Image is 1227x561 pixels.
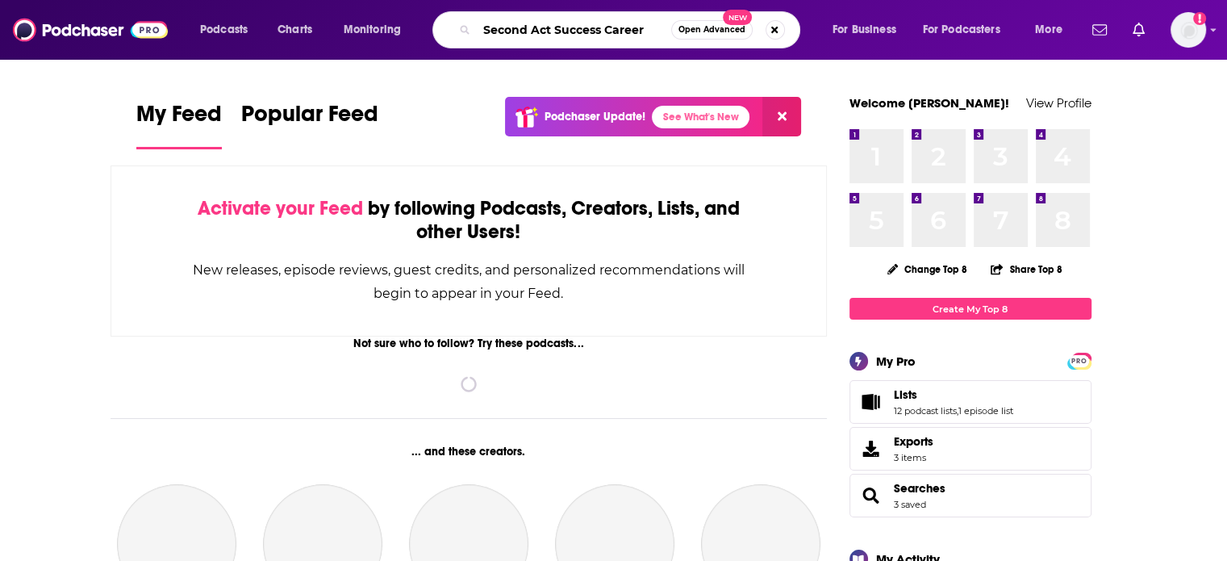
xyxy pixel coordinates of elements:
a: Searches [855,484,887,507]
span: Activate your Feed [198,196,363,220]
span: Lists [849,380,1091,424]
a: 1 episode list [958,405,1013,417]
div: ... and these creators. [111,445,828,458]
a: Charts [267,17,322,43]
a: Create My Top 8 [849,298,1091,320]
a: Show notifications dropdown [1126,16,1151,44]
span: Charts [278,19,312,41]
a: Lists [855,391,887,413]
p: Podchaser Update! [545,110,645,124]
span: Popular Feed [241,100,378,137]
span: More [1035,19,1062,41]
span: Exports [894,434,933,449]
span: , [957,405,958,417]
svg: Add a profile image [1193,12,1206,25]
button: open menu [189,17,269,43]
span: 3 items [894,452,933,463]
button: open menu [912,17,1024,43]
span: For Business [833,19,896,41]
a: View Profile [1026,95,1091,111]
span: Monitoring [344,19,401,41]
span: Open Advanced [678,26,745,34]
div: by following Podcasts, Creators, Lists, and other Users! [192,197,746,244]
a: 3 saved [894,499,926,510]
img: Podchaser - Follow, Share and Rate Podcasts [13,15,168,45]
span: Searches [849,474,1091,517]
span: PRO [1070,355,1089,367]
button: Share Top 8 [990,253,1062,285]
a: Searches [894,481,945,496]
a: Welcome [PERSON_NAME]! [849,95,1009,111]
div: Not sure who to follow? Try these podcasts... [111,337,828,350]
a: PRO [1070,354,1089,366]
img: User Profile [1171,12,1206,48]
a: Popular Feed [241,100,378,149]
span: Podcasts [200,19,248,41]
a: My Feed [136,100,222,149]
button: Show profile menu [1171,12,1206,48]
div: My Pro [876,354,916,369]
a: See What's New [652,106,749,128]
span: New [723,10,752,25]
span: Logged in as Bcprpro33 [1171,12,1206,48]
a: Exports [849,427,1091,471]
div: New releases, episode reviews, guest credits, and personalized recommendations will begin to appe... [192,258,746,305]
button: Open AdvancedNew [671,20,753,40]
a: 12 podcast lists [894,405,957,417]
div: Search podcasts, credits, & more... [448,11,816,48]
span: For Podcasters [923,19,1000,41]
span: Exports [855,437,887,460]
button: open menu [1024,17,1083,43]
button: open menu [332,17,422,43]
a: Show notifications dropdown [1086,16,1113,44]
button: Change Top 8 [878,259,978,279]
a: Lists [894,387,1013,402]
button: open menu [821,17,916,43]
span: My Feed [136,100,222,137]
input: Search podcasts, credits, & more... [477,17,671,43]
span: Lists [894,387,917,402]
